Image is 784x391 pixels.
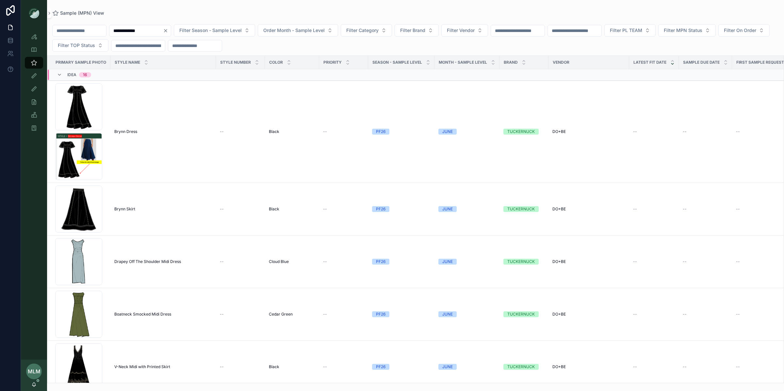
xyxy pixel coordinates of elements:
a: -- [683,312,728,317]
div: TUCKERNUCK [507,364,535,370]
span: -- [683,364,687,369]
span: Brynn Dress [114,129,137,134]
span: -- [683,259,687,264]
a: -- [323,312,364,317]
a: -- [683,129,728,134]
span: DO+BE [552,312,566,317]
a: -- [220,259,261,264]
a: Boatneck Smocked Midi Dress [114,312,212,317]
a: TUCKERNUCK [503,364,545,370]
span: Vendor [553,60,569,65]
a: Black [269,206,315,212]
span: Filter On Order [724,27,756,34]
a: Cedar Green [269,312,315,317]
button: Select Button [441,24,488,37]
div: PF26 [376,311,385,317]
a: Black [269,364,315,369]
a: -- [220,129,261,134]
a: TUCKERNUCK [503,311,545,317]
a: -- [323,129,364,134]
a: -- [683,206,728,212]
span: -- [633,206,637,212]
a: DO+BE [552,259,625,264]
span: Filter PL TEAM [610,27,642,34]
a: -- [323,259,364,264]
span: -- [633,312,637,317]
span: -- [323,312,327,317]
a: JUNE [438,129,496,135]
span: Filter Category [346,27,379,34]
a: DO+BE [552,312,625,317]
button: Select Button [718,24,770,37]
span: Black [269,206,279,212]
span: MONTH - SAMPLE LEVEL [439,60,487,65]
span: Sample (MPN) View [60,10,104,16]
a: PF26 [372,259,431,265]
span: Color [269,60,283,65]
span: DO+BE [552,364,566,369]
span: Cloud Blue [269,259,289,264]
span: Sample Due Date [683,60,720,65]
a: JUNE [438,311,496,317]
span: -- [736,312,740,317]
div: scrollable content [21,26,47,142]
a: -- [633,312,675,317]
span: DO+BE [552,129,566,134]
a: JUNE [438,206,496,212]
span: Black [269,364,279,369]
span: DO+BE [552,259,566,264]
button: Select Button [604,24,656,37]
a: PF26 [372,206,431,212]
a: TUCKERNUCK [503,259,545,265]
span: -- [683,129,687,134]
span: Filter MPN Status [664,27,702,34]
span: -- [323,259,327,264]
span: -- [633,259,637,264]
span: Brynn Skirt [114,206,135,212]
span: -- [736,129,740,134]
span: Order Month - Sample Level [263,27,325,34]
span: -- [736,206,740,212]
a: -- [220,206,261,212]
span: -- [633,129,637,134]
a: PF26 [372,311,431,317]
div: TUCKERNUCK [507,311,535,317]
span: -- [633,364,637,369]
span: Boatneck Smocked Midi Dress [114,312,171,317]
span: MLM [28,367,41,375]
span: Filter TOP Status [58,42,95,49]
span: Style Number [220,60,251,65]
a: PF26 [372,129,431,135]
div: TUCKERNUCK [507,129,535,135]
span: Latest Fit Date [633,60,666,65]
span: Season - Sample Level [372,60,422,65]
span: Brand [504,60,518,65]
a: -- [683,259,728,264]
a: JUNE [438,364,496,370]
span: -- [220,312,224,317]
a: TUCKERNUCK [503,129,545,135]
button: Select Button [174,24,255,37]
span: -- [323,364,327,369]
a: -- [633,259,675,264]
div: PF26 [376,259,385,265]
a: -- [633,364,675,369]
a: Cloud Blue [269,259,315,264]
span: Filter Vendor [447,27,475,34]
div: PF26 [376,364,385,370]
button: Select Button [395,24,439,37]
a: DO+BE [552,129,625,134]
div: TUCKERNUCK [507,259,535,265]
span: PRIMARY SAMPLE PHOTO [56,60,106,65]
div: JUNE [442,259,453,265]
span: Style Name [115,60,140,65]
a: -- [323,206,364,212]
a: -- [683,364,728,369]
a: -- [323,364,364,369]
a: Brynn Dress [114,129,212,134]
img: App logo [29,8,39,18]
div: JUNE [442,206,453,212]
div: PF26 [376,129,385,135]
a: -- [633,206,675,212]
button: Select Button [258,24,338,37]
